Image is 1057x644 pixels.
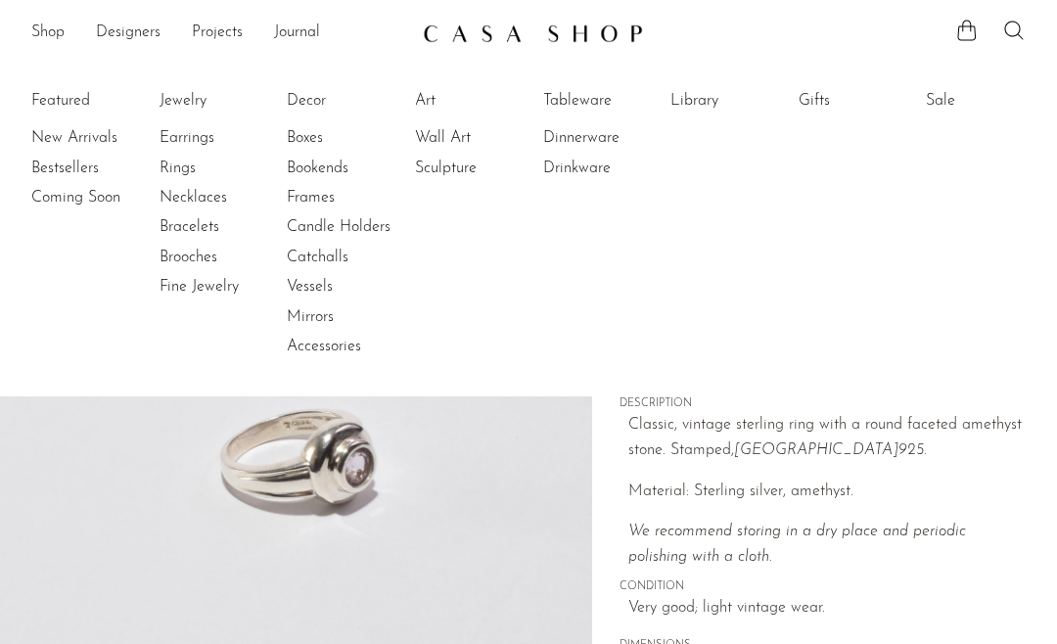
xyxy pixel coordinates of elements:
a: Bestsellers [31,158,178,179]
a: Mirrors [287,306,434,328]
ul: Featured [31,123,178,212]
a: Vessels [287,276,434,298]
a: Candle Holders [287,216,434,238]
a: Catchalls [287,247,434,268]
p: Material: Sterling silver, amethyst. [628,480,1026,505]
a: Frames [287,187,434,208]
a: Journal [274,21,320,46]
a: Rings [160,158,306,179]
ul: Gifts [799,86,945,123]
em: [GEOGRAPHIC_DATA] [734,442,898,458]
a: Fine Jewelry [160,276,306,298]
span: Very good; light vintage wear. [628,596,1026,621]
em: 925. [898,442,927,458]
ul: Decor [287,86,434,362]
ul: Library [670,86,817,123]
a: Shop [31,21,65,46]
nav: Desktop navigation [31,17,407,50]
i: We recommend storing in a dry place and periodic polishing with a cloth. [628,524,966,565]
ul: Jewelry [160,86,306,302]
a: Boxes [287,127,434,149]
ul: NEW HEADER MENU [31,17,407,50]
a: Dinnerware [543,127,690,149]
a: New Arrivals [31,127,178,149]
a: Art [415,90,562,112]
a: Jewelry [160,90,306,112]
a: Earrings [160,127,306,149]
ul: Tableware [543,86,690,183]
ul: Art [415,86,562,183]
a: Brooches [160,247,306,268]
a: Sculpture [415,158,562,179]
a: Tableware [543,90,690,112]
a: Coming Soon [31,187,178,208]
a: Gifts [799,90,945,112]
a: Bookends [287,158,434,179]
a: Wall Art [415,127,562,149]
a: Drinkware [543,158,690,179]
a: Designers [96,21,161,46]
a: Projects [192,21,243,46]
span: CONDITION [620,578,1026,596]
p: Classic, vintage sterling ring with a round faceted amethyst stone. Stamped, [628,413,1026,463]
a: Bracelets [160,216,306,238]
a: Accessories [287,336,434,357]
a: Library [670,90,817,112]
a: Decor [287,90,434,112]
a: Necklaces [160,187,306,208]
span: DESCRIPTION [620,395,1026,413]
